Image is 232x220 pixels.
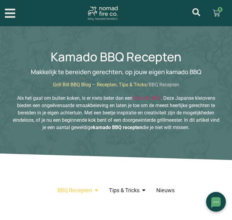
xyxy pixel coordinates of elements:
a: Nieuws [156,184,175,197]
a: kamado BBQ [132,95,161,101]
strong: kamado BBQ recepten [93,124,142,130]
a: Tips & Tricks [109,184,140,197]
p: Als het gaat om buiten koken, is er niets beter dan een . Deze Japanse kleiovens bieden een ongeë... [12,95,220,131]
a: Grill Bill BBQ Blog – Recepten, Tips & Tricks [53,82,147,88]
h2: Makkelijk te bereiden gerechten, op jouw eigen kamado BBQ [31,69,201,75]
a: mijn account [192,8,200,16]
div: Open/Close Menu [5,7,15,19]
a: 0 [205,6,227,20]
a: BBQ Recepten [57,184,92,197]
span: BBQ Recepten [149,82,179,88]
h1: Kamado BBQ Recepten [51,51,181,63]
span: / [147,82,149,88]
span: 0 [218,7,223,12]
img: Nomad Fire Co [88,6,118,21]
